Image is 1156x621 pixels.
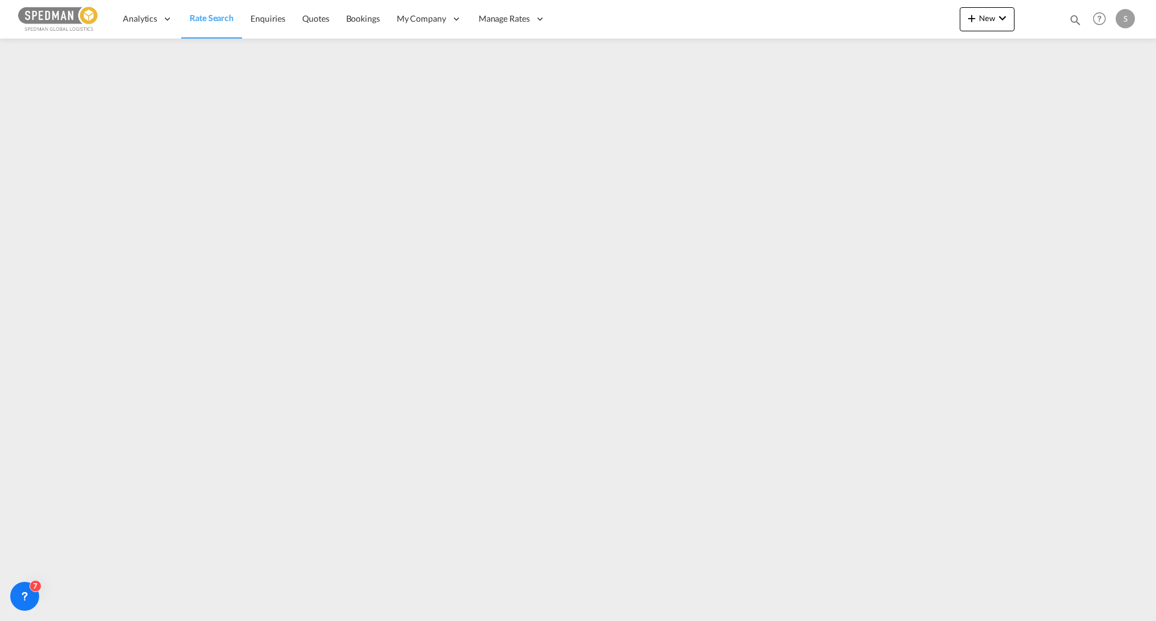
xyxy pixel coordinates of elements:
[250,13,285,23] span: Enquiries
[1069,13,1082,27] md-icon: icon-magnify
[397,13,446,25] span: My Company
[123,13,157,25] span: Analytics
[965,13,1010,23] span: New
[479,13,530,25] span: Manage Rates
[346,13,380,23] span: Bookings
[995,11,1010,25] md-icon: icon-chevron-down
[965,11,979,25] md-icon: icon-plus 400-fg
[1116,9,1135,28] div: S
[302,13,329,23] span: Quotes
[960,7,1015,31] button: icon-plus 400-fgNewicon-chevron-down
[190,13,234,23] span: Rate Search
[1069,13,1082,31] div: icon-magnify
[1089,8,1110,29] span: Help
[18,5,99,33] img: c12ca350ff1b11efb6b291369744d907.png
[1089,8,1116,30] div: Help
